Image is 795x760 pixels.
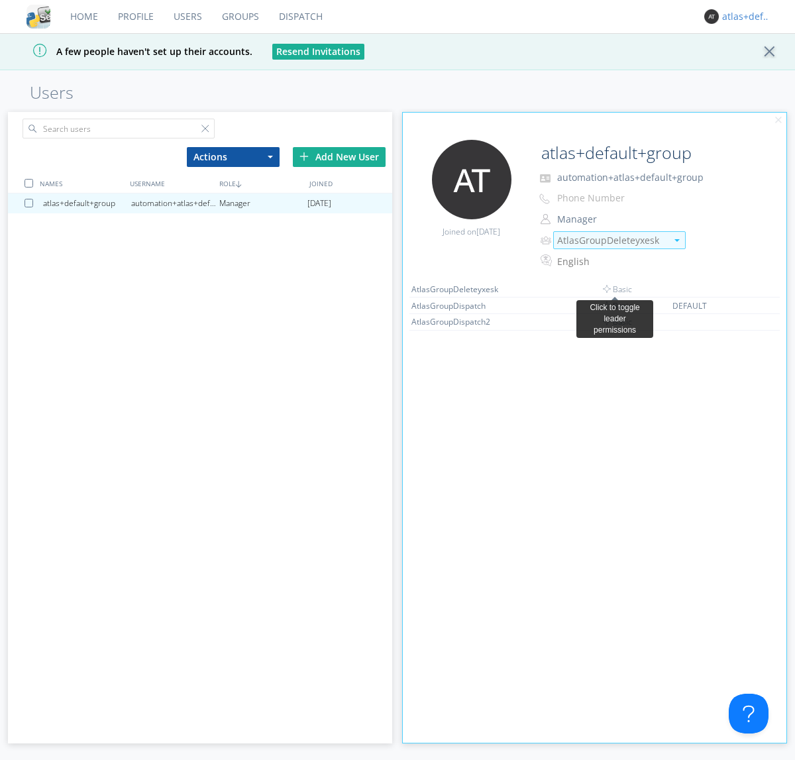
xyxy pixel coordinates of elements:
[674,239,680,242] img: caret-down-sm.svg
[299,152,309,161] img: plus.svg
[557,255,668,268] div: English
[476,226,500,237] span: [DATE]
[8,193,392,213] a: atlas+default+groupautomation+atlas+default+groupManager[DATE]
[36,174,126,193] div: NAMES
[557,234,666,247] div: AtlasGroupDeleteyxesk
[582,302,648,336] div: Click to toggle leader permissions
[127,174,216,193] div: USERNAME
[536,140,750,166] input: Name
[557,171,704,184] span: automation+atlas+default+group
[219,193,307,213] div: Manager
[603,284,632,295] span: Basic
[306,174,396,193] div: JOINED
[293,147,386,167] div: Add New User
[432,140,511,219] img: 373638.png
[411,284,511,295] div: AtlasGroupDeleteyxesk
[722,10,772,23] div: atlas+default+group
[411,316,511,327] div: AtlasGroupDispatch2
[704,9,719,24] img: 373638.png
[541,252,554,268] img: In groups with Translation enabled, this user's messages will be automatically translated to and ...
[23,119,215,138] input: Search users
[272,44,364,60] button: Resend Invitations
[187,147,280,167] button: Actions
[541,214,551,225] img: person-outline.svg
[729,694,768,733] iframe: Toggle Customer Support
[43,193,131,213] div: atlas+default+group
[216,174,305,193] div: ROLE
[307,193,331,213] span: [DATE]
[672,300,749,311] div: DEFAULT
[539,193,550,204] img: phone-outline.svg
[774,116,783,125] img: cancel.svg
[411,300,511,311] div: AtlasGroupDispatch
[553,210,685,229] button: Manager
[26,5,50,28] img: cddb5a64eb264b2086981ab96f4c1ba7
[541,231,553,249] img: icon-alert-users-thin-outline.svg
[443,226,500,237] span: Joined on
[10,45,252,58] span: A few people haven't set up their accounts.
[131,193,219,213] div: automation+atlas+default+group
